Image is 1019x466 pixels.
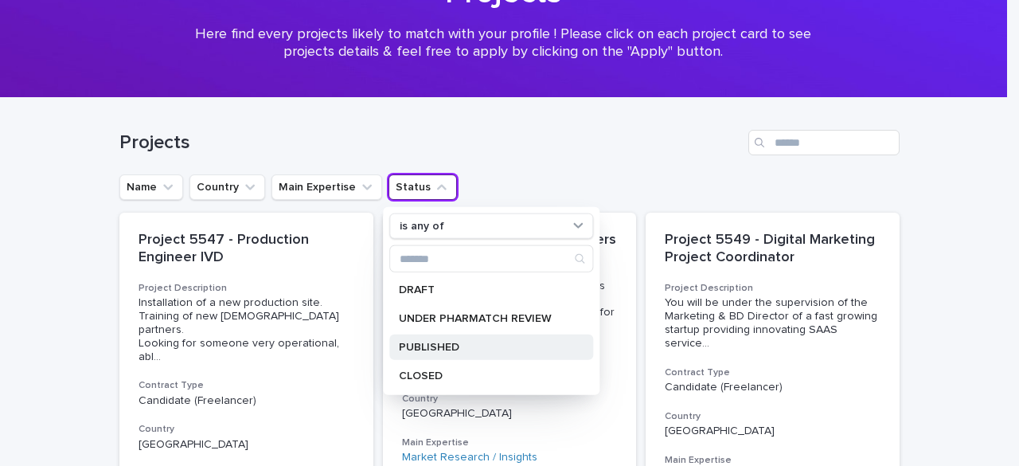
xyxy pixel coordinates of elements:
[402,451,537,464] a: Market Research / Insights
[390,246,592,272] input: Search
[139,296,354,363] span: Installation of a new production site. Training of new [DEMOGRAPHIC_DATA] partners. Looking for s...
[185,26,822,61] p: Here find every projects likely to match with your profile ! Please click on each project card to...
[665,381,880,394] p: Candidate (Freelancer)
[271,174,382,200] button: Main Expertise
[665,282,880,295] h3: Project Description
[139,379,354,392] h3: Contract Type
[139,282,354,295] h3: Project Description
[399,370,568,382] p: CLOSED
[189,174,265,200] button: Country
[665,410,880,423] h3: Country
[399,284,568,296] p: DRAFT
[402,393,618,405] h3: Country
[665,366,880,379] h3: Contract Type
[139,438,354,452] p: [GEOGRAPHIC_DATA]
[139,296,354,363] div: Installation of a new production site. Training of new Chinese partners. Looking for someone very...
[119,131,742,155] h1: Projects
[399,313,568,324] p: UNDER PHARMATCH REVIEW
[665,232,880,266] p: Project 5549 - Digital Marketing Project Coordinator
[665,425,880,438] p: [GEOGRAPHIC_DATA]
[139,394,354,408] p: Candidate (Freelancer)
[399,342,568,353] p: PUBLISHED
[389,245,593,272] div: Search
[400,219,444,233] p: is any of
[402,437,618,449] h3: Main Expertise
[748,130,900,155] input: Search
[665,296,880,350] span: You will be under the supervision of the Marketing & BD Director of a fast growing startup provid...
[402,407,618,421] p: [GEOGRAPHIC_DATA]
[119,174,183,200] button: Name
[139,423,354,436] h3: Country
[388,174,457,200] button: Status
[139,232,354,266] p: Project 5547 - Production Engineer IVD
